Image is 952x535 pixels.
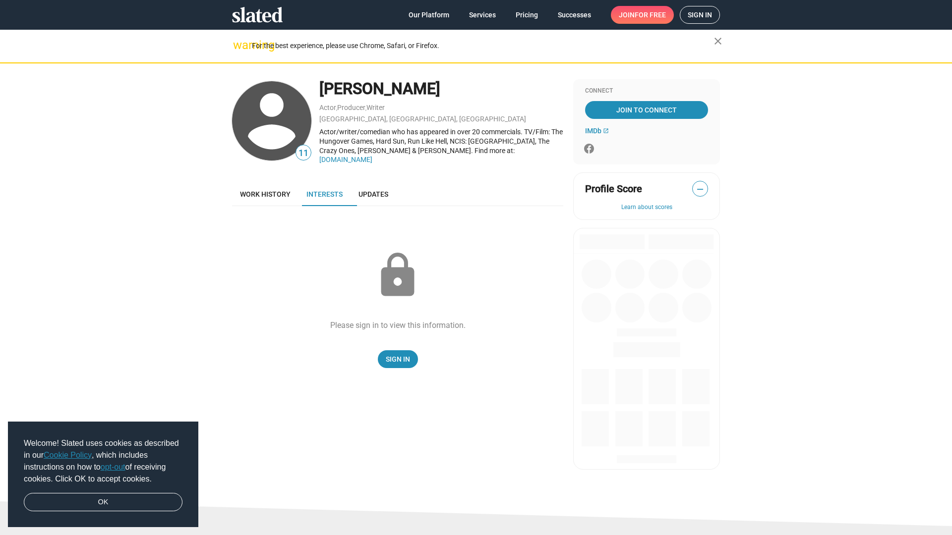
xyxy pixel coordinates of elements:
[351,182,396,206] a: Updates
[712,35,724,47] mat-icon: close
[508,6,546,24] a: Pricing
[587,101,706,119] span: Join To Connect
[44,451,92,459] a: Cookie Policy
[232,182,298,206] a: Work history
[550,6,599,24] a: Successes
[619,6,666,24] span: Join
[319,78,563,100] div: [PERSON_NAME]
[688,6,712,23] span: Sign in
[401,6,457,24] a: Our Platform
[603,128,609,134] mat-icon: open_in_new
[680,6,720,24] a: Sign in
[298,182,351,206] a: Interests
[240,190,291,198] span: Work history
[585,182,642,196] span: Profile Score
[693,183,708,196] span: —
[373,251,422,300] mat-icon: lock
[319,127,563,164] div: Actor/writer/comedian who has appeared in over 20 commercials. TV/Film: The Hungover Games, Hard ...
[585,204,708,212] button: Learn about scores
[252,39,714,53] div: For the best experience, please use Chrome, Safari, or Firefox.
[585,127,601,135] span: IMDb
[365,106,366,111] span: ,
[24,437,182,485] span: Welcome! Slated uses cookies as described in our , which includes instructions on how to of recei...
[319,104,336,111] a: Actor
[585,87,708,95] div: Connect
[358,190,388,198] span: Updates
[585,127,609,135] a: IMDb
[386,350,410,368] span: Sign In
[366,104,385,111] a: Writer
[306,190,343,198] span: Interests
[516,6,538,24] span: Pricing
[319,115,526,123] a: [GEOGRAPHIC_DATA], [GEOGRAPHIC_DATA], [GEOGRAPHIC_DATA]
[378,350,418,368] a: Sign In
[319,156,372,163] a: [DOMAIN_NAME]
[336,106,337,111] span: ,
[635,6,666,24] span: for free
[585,101,708,119] a: Join To Connect
[337,104,365,111] a: Producer
[611,6,674,24] a: Joinfor free
[558,6,591,24] span: Successes
[330,320,466,330] div: Please sign in to view this information.
[409,6,449,24] span: Our Platform
[24,493,182,512] a: dismiss cookie message
[461,6,504,24] a: Services
[469,6,496,24] span: Services
[101,463,125,471] a: opt-out
[8,422,198,528] div: cookieconsent
[233,39,245,51] mat-icon: warning
[296,147,311,160] span: 11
